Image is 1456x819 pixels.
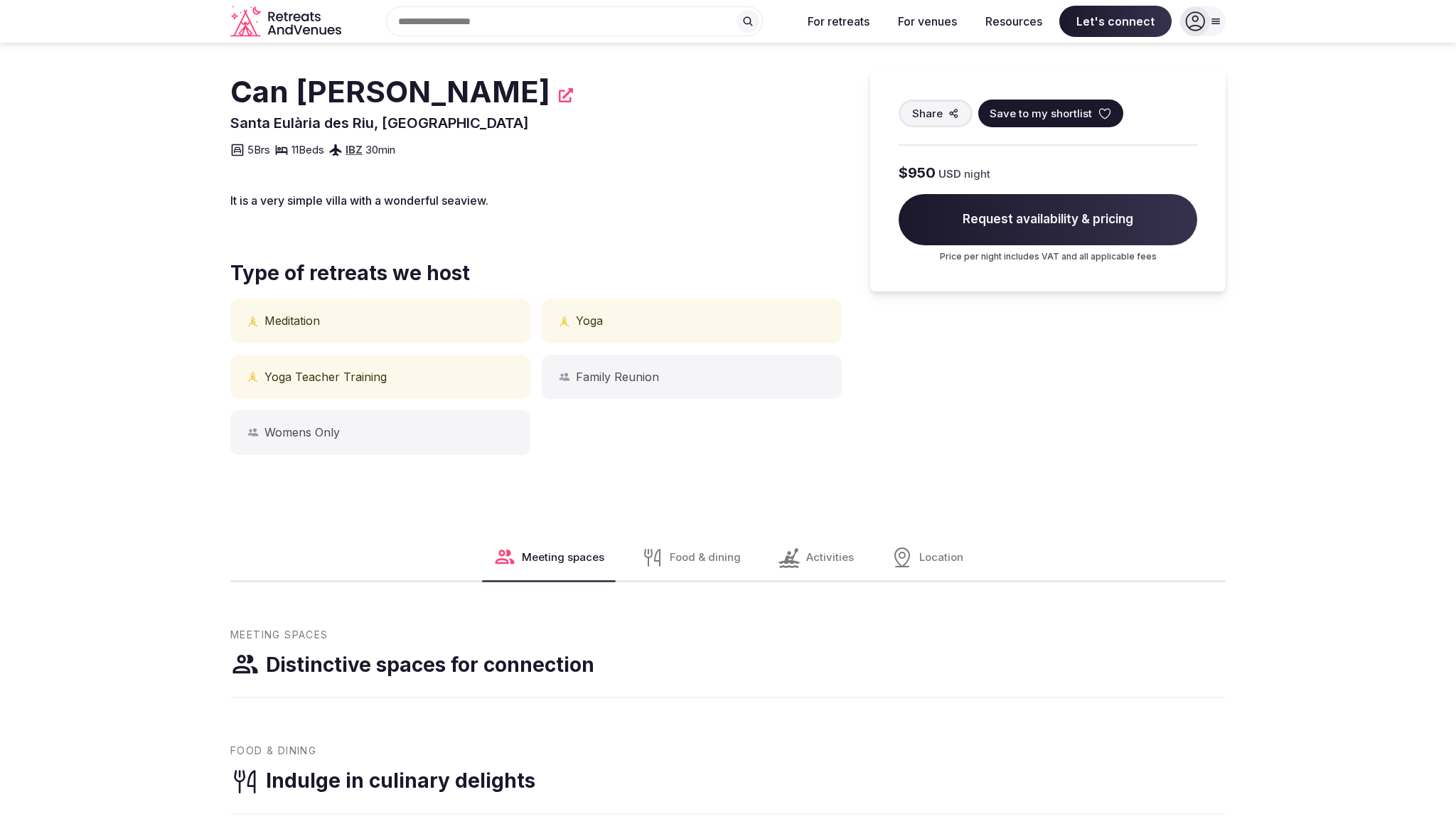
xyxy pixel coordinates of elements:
button: For venues [887,6,968,37]
span: It is a very simple villa with a wonderful seaview. [230,193,488,208]
span: Food & dining [230,744,316,758]
span: 5 Brs [247,142,270,157]
button: Physical and mental health icon tooltip [559,316,570,327]
p: Price per night includes VAT and all applicable fees [899,251,1197,263]
button: Resources [974,6,1054,37]
button: Share [899,100,973,127]
button: Physical and mental health icon tooltip [247,371,259,382]
span: night [964,166,990,181]
span: Food & dining [670,550,741,564]
h2: Can [PERSON_NAME] [230,71,550,113]
span: Type of retreats we host [230,259,842,287]
span: Santa Eulària des Riu, [GEOGRAPHIC_DATA] [230,114,529,132]
span: Share [912,106,943,121]
svg: Retreats and Venues company logo [230,6,344,38]
button: Save to my shortlist [978,100,1123,127]
span: Meeting Spaces [230,628,328,642]
button: For retreats [796,6,881,37]
button: Social and business icon tooltip [247,427,259,438]
span: Meeting spaces [522,550,604,564]
h3: Indulge in culinary delights [266,767,535,795]
h3: Distinctive spaces for connection [266,651,594,679]
span: Location [919,550,963,564]
span: 11 Beds [291,142,324,157]
a: IBZ [346,143,363,156]
span: Save to my shortlist [990,106,1092,121]
span: $950 [899,163,936,183]
span: USD [938,166,961,181]
span: 30 min [365,142,395,157]
span: Let's connect [1059,6,1172,37]
span: Request availability & pricing [899,194,1197,245]
button: Physical and mental health icon tooltip [247,316,259,327]
a: Visit the homepage [230,6,344,38]
button: Social and business icon tooltip [559,371,570,382]
span: Activities [806,550,854,564]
